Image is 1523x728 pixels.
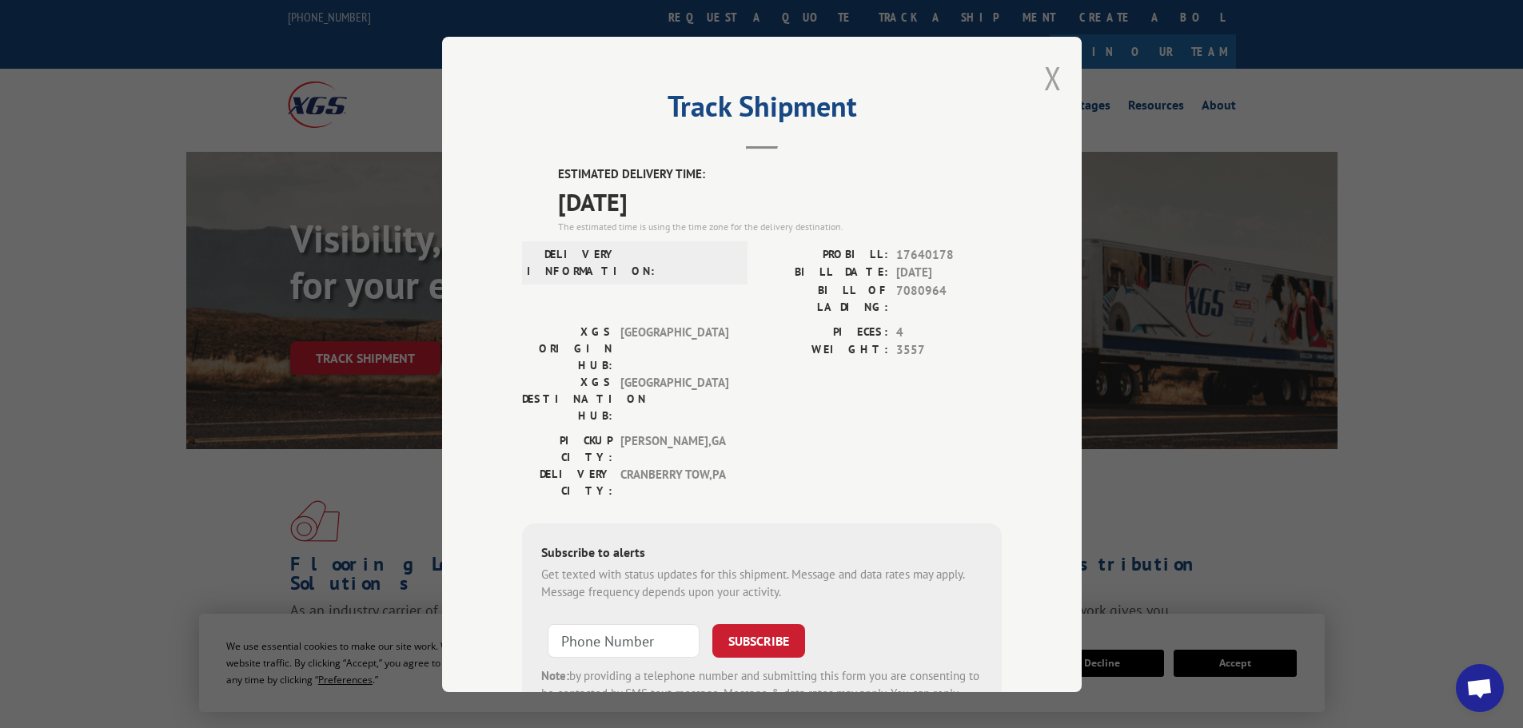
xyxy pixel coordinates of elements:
[620,432,728,465] span: [PERSON_NAME] , GA
[522,432,612,465] label: PICKUP CITY:
[620,373,728,424] span: [GEOGRAPHIC_DATA]
[558,165,1002,184] label: ESTIMATED DELIVERY TIME:
[620,323,728,373] span: [GEOGRAPHIC_DATA]
[762,245,888,264] label: PROBILL:
[558,219,1002,233] div: The estimated time is using the time zone for the delivery destination.
[896,245,1002,264] span: 17640178
[522,465,612,499] label: DELIVERY CITY:
[527,245,617,279] label: DELIVERY INFORMATION:
[712,623,805,657] button: SUBSCRIBE
[762,323,888,341] label: PIECES:
[1456,664,1504,712] div: Open chat
[762,281,888,315] label: BILL OF LADING:
[541,666,983,721] div: by providing a telephone number and submitting this form you are consenting to be contacted by SM...
[522,95,1002,125] h2: Track Shipment
[896,323,1002,341] span: 4
[541,542,983,565] div: Subscribe to alerts
[1044,57,1062,99] button: Close modal
[522,323,612,373] label: XGS ORIGIN HUB:
[896,264,1002,282] span: [DATE]
[896,341,1002,360] span: 3557
[548,623,700,657] input: Phone Number
[541,667,569,682] strong: Note:
[522,373,612,424] label: XGS DESTINATION HUB:
[620,465,728,499] span: CRANBERRY TOW , PA
[541,565,983,601] div: Get texted with status updates for this shipment. Message and data rates may apply. Message frequ...
[558,183,1002,219] span: [DATE]
[762,341,888,360] label: WEIGHT:
[896,281,1002,315] span: 7080964
[762,264,888,282] label: BILL DATE:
